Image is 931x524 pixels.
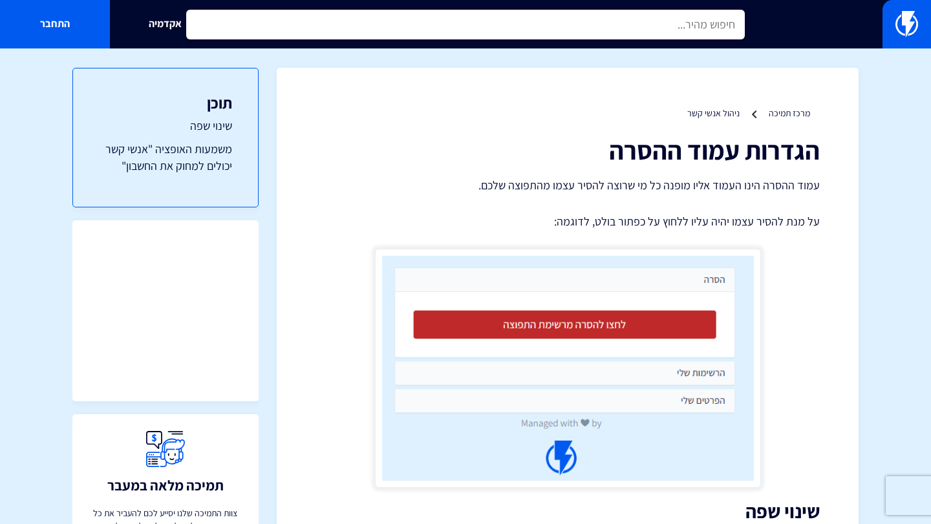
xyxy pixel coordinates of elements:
a: ניהול אנשי קשר [687,107,740,119]
h3: תוכן [99,94,232,111]
a: שינוי שפה [99,118,232,134]
p: על מנת להסיר עצמו יהיה עליו ללחוץ על כפתור בולט, לדוגמה: [316,213,820,230]
h1: הגדרות עמוד ההסרה [316,136,820,164]
input: חיפוש מהיר... [186,10,745,39]
a: משמעות האופציה "אנשי קשר יכולים למחוק את החשבון" [99,141,232,174]
h2: שינוי שפה [316,501,820,522]
h3: תמיכה מלאה במעבר [107,477,224,493]
a: מרכז תמיכה [769,107,810,119]
p: עמוד ההסרה הינו העמוד אליו מופנה כל מי שרוצה להסיר עצמו מהתפוצה שלכם. [316,177,820,194]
